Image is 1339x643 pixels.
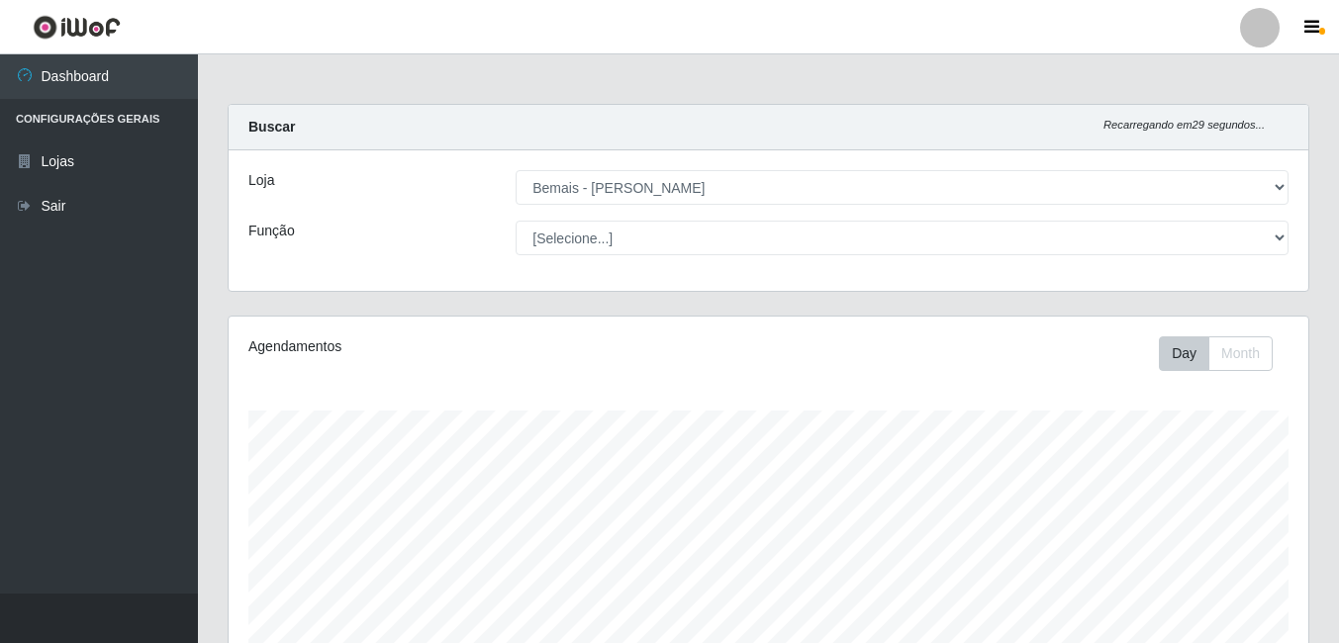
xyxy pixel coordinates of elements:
[1159,336,1289,371] div: Toolbar with button groups
[248,119,295,135] strong: Buscar
[248,170,274,191] label: Loja
[1159,336,1209,371] button: Day
[1159,336,1273,371] div: First group
[33,15,121,40] img: CoreUI Logo
[248,221,295,241] label: Função
[248,336,664,357] div: Agendamentos
[1103,119,1265,131] i: Recarregando em 29 segundos...
[1208,336,1273,371] button: Month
